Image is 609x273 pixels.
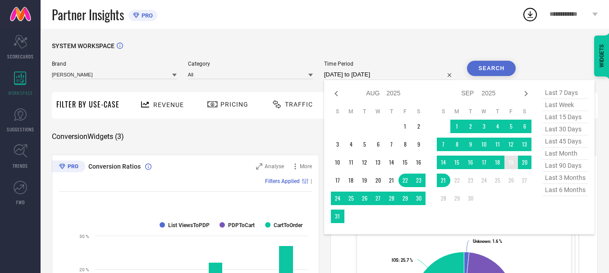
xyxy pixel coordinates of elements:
td: Sat Aug 23 2025 [412,174,426,187]
text: 20 % [79,267,89,272]
th: Monday [450,108,464,115]
td: Sun Aug 24 2025 [331,192,344,205]
td: Mon Sep 01 2025 [450,120,464,133]
td: Wed Aug 06 2025 [371,138,385,151]
td: Sun Sep 07 2025 [437,138,450,151]
span: last week [543,99,588,111]
td: Sat Sep 20 2025 [518,156,531,169]
span: last 3 months [543,172,588,184]
svg: Zoom [256,163,262,170]
td: Thu Aug 14 2025 [385,156,398,169]
text: PDPToCart [228,222,255,228]
td: Mon Sep 15 2025 [450,156,464,169]
span: last 45 days [543,135,588,148]
th: Friday [504,108,518,115]
th: Saturday [412,108,426,115]
td: Wed Sep 24 2025 [477,174,491,187]
td: Fri Aug 15 2025 [398,156,412,169]
td: Sat Sep 06 2025 [518,120,531,133]
td: Fri Aug 08 2025 [398,138,412,151]
td: Fri Aug 22 2025 [398,174,412,187]
td: Tue Sep 02 2025 [464,120,477,133]
td: Thu Sep 11 2025 [491,138,504,151]
td: Sat Aug 02 2025 [412,120,426,133]
td: Tue Aug 19 2025 [358,174,371,187]
span: SCORECARDS [7,53,34,60]
th: Sunday [437,108,450,115]
th: Wednesday [371,108,385,115]
td: Wed Aug 27 2025 [371,192,385,205]
text: : 25.7 % [392,258,413,263]
td: Sun Sep 14 2025 [437,156,450,169]
td: Thu Sep 25 2025 [491,174,504,187]
span: Filters Applied [265,178,300,184]
span: Revenue [153,101,184,108]
td: Sun Aug 03 2025 [331,138,344,151]
td: Wed Aug 13 2025 [371,156,385,169]
td: Sun Aug 10 2025 [331,156,344,169]
th: Tuesday [358,108,371,115]
div: Premium [52,161,85,174]
td: Fri Sep 05 2025 [504,120,518,133]
span: Conversion Ratios [88,163,141,170]
span: last 30 days [543,123,588,135]
td: Sun Sep 21 2025 [437,174,450,187]
span: Partner Insights [52,5,124,24]
td: Mon Aug 18 2025 [344,174,358,187]
button: Search [467,61,516,76]
span: last 90 days [543,160,588,172]
div: Next month [521,88,531,99]
span: PRO [139,12,153,19]
span: | [311,178,312,184]
th: Sunday [331,108,344,115]
tspan: IOS [392,258,398,263]
th: Tuesday [464,108,477,115]
span: Time Period [324,61,456,67]
td: Wed Sep 03 2025 [477,120,491,133]
text: : 1.6 % [473,239,502,244]
td: Fri Aug 01 2025 [398,120,412,133]
td: Mon Aug 25 2025 [344,192,358,205]
td: Mon Aug 04 2025 [344,138,358,151]
td: Fri Sep 26 2025 [504,174,518,187]
td: Mon Sep 08 2025 [450,138,464,151]
span: Pricing [220,101,248,108]
td: Mon Sep 29 2025 [450,192,464,205]
td: Thu Aug 07 2025 [385,138,398,151]
input: Select time period [324,69,456,80]
span: SYSTEM WORKSPACE [52,42,114,49]
td: Sun Aug 17 2025 [331,174,344,187]
span: last month [543,148,588,160]
text: List ViewsToPDP [168,222,210,228]
td: Tue Aug 05 2025 [358,138,371,151]
div: Open download list [522,6,538,22]
span: SUGGESTIONS [7,126,34,133]
span: Filter By Use-Case [56,99,119,110]
td: Wed Sep 10 2025 [477,138,491,151]
span: last 15 days [543,111,588,123]
span: Category [188,61,313,67]
span: FWD [16,199,25,206]
td: Fri Aug 29 2025 [398,192,412,205]
td: Sun Sep 28 2025 [437,192,450,205]
td: Sun Aug 31 2025 [331,210,344,223]
span: Conversion Widgets ( 3 ) [52,132,124,141]
span: Analyse [265,163,284,170]
td: Tue Aug 26 2025 [358,192,371,205]
td: Tue Aug 12 2025 [358,156,371,169]
td: Thu Aug 28 2025 [385,192,398,205]
td: Fri Sep 19 2025 [504,156,518,169]
td: Fri Sep 12 2025 [504,138,518,151]
text: CartToOrder [274,222,303,228]
span: last 6 months [543,184,588,196]
td: Sat Aug 16 2025 [412,156,426,169]
text: 30 % [79,234,89,239]
td: Mon Aug 11 2025 [344,156,358,169]
td: Sat Aug 30 2025 [412,192,426,205]
span: TRENDS [13,162,28,169]
td: Thu Sep 18 2025 [491,156,504,169]
div: Previous month [331,88,342,99]
tspan: Unknown [473,239,490,244]
td: Wed Aug 20 2025 [371,174,385,187]
td: Thu Aug 21 2025 [385,174,398,187]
